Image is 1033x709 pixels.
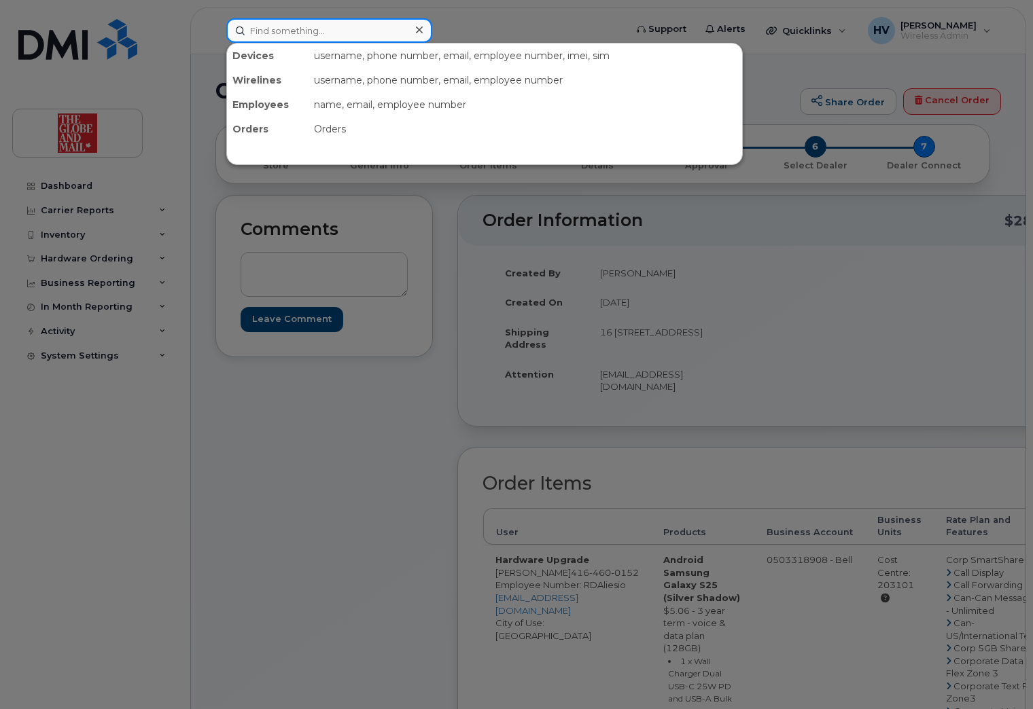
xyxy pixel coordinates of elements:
div: Orders [227,117,309,141]
div: name, email, employee number [309,92,742,117]
div: Devices [227,43,309,68]
div: username, phone number, email, employee number, imei, sim [309,43,742,68]
div: Wirelines [227,68,309,92]
div: username, phone number, email, employee number [309,68,742,92]
div: Employees [227,92,309,117]
div: Orders [309,117,742,141]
